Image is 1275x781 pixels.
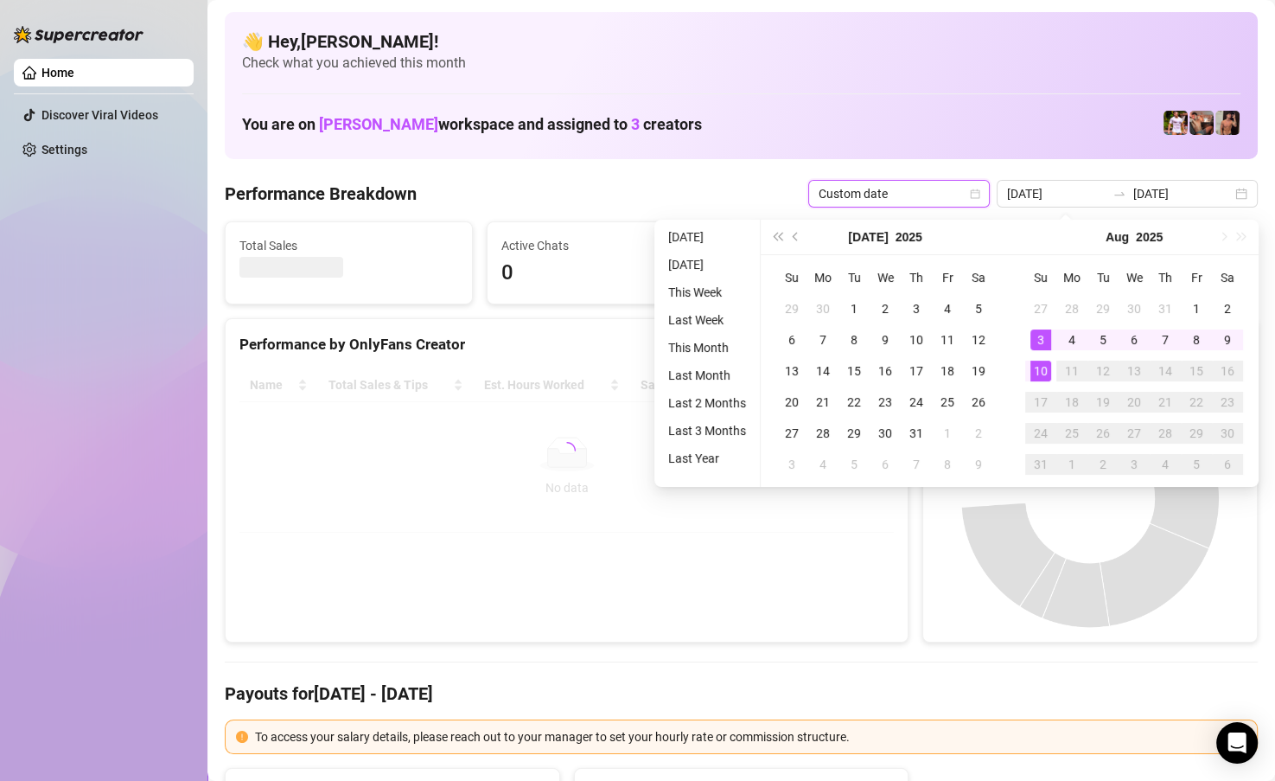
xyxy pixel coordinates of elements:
[1119,449,1150,480] td: 2025-09-03
[896,220,922,254] button: Choose a year
[631,115,640,133] span: 3
[1061,361,1082,381] div: 11
[875,454,896,475] div: 6
[1186,330,1207,350] div: 8
[781,423,802,444] div: 27
[661,393,753,413] li: Last 2 Months
[1155,298,1176,319] div: 31
[1025,293,1056,324] td: 2025-07-27
[1186,298,1207,319] div: 1
[1217,423,1238,444] div: 30
[819,181,979,207] span: Custom date
[1212,293,1243,324] td: 2025-08-02
[781,361,802,381] div: 13
[906,423,927,444] div: 31
[776,355,807,387] td: 2025-07-13
[1217,298,1238,319] div: 2
[968,361,989,381] div: 19
[968,423,989,444] div: 2
[1119,418,1150,449] td: 2025-08-27
[963,324,994,355] td: 2025-07-12
[844,423,864,444] div: 29
[838,387,870,418] td: 2025-07-22
[1155,423,1176,444] div: 28
[1181,449,1212,480] td: 2025-09-05
[1217,454,1238,475] div: 6
[932,355,963,387] td: 2025-07-18
[1212,324,1243,355] td: 2025-08-09
[776,324,807,355] td: 2025-07-06
[1136,220,1163,254] button: Choose a year
[1150,324,1181,355] td: 2025-08-07
[255,727,1246,746] div: To access your salary details, please reach out to your manager to set your hourly rate or commis...
[1155,361,1176,381] div: 14
[807,418,838,449] td: 2025-07-28
[1124,454,1144,475] div: 3
[838,355,870,387] td: 2025-07-15
[1061,330,1082,350] div: 4
[875,423,896,444] div: 30
[1056,449,1087,480] td: 2025-09-01
[1093,361,1113,381] div: 12
[1087,324,1119,355] td: 2025-08-05
[870,293,901,324] td: 2025-07-02
[661,310,753,330] li: Last Week
[870,324,901,355] td: 2025-07-09
[1112,187,1126,201] span: to
[242,54,1240,73] span: Check what you achieved this month
[1186,361,1207,381] div: 15
[1056,387,1087,418] td: 2025-08-18
[968,392,989,413] div: 26
[781,454,802,475] div: 3
[1212,355,1243,387] td: 2025-08-16
[906,361,927,381] div: 17
[870,262,901,293] th: We
[807,387,838,418] td: 2025-07-21
[970,189,980,199] span: calendar
[1119,355,1150,387] td: 2025-08-13
[776,262,807,293] th: Su
[225,682,1258,706] h4: Payouts for [DATE] - [DATE]
[1155,454,1176,475] div: 4
[661,282,753,303] li: This Week
[239,236,458,255] span: Total Sales
[870,355,901,387] td: 2025-07-16
[1087,293,1119,324] td: 2025-07-29
[1217,361,1238,381] div: 16
[963,387,994,418] td: 2025-07-26
[1124,361,1144,381] div: 13
[1150,355,1181,387] td: 2025-08-14
[807,293,838,324] td: 2025-06-30
[661,227,753,247] li: [DATE]
[787,220,806,254] button: Previous month (PageUp)
[1150,449,1181,480] td: 2025-09-04
[776,418,807,449] td: 2025-07-27
[968,454,989,475] div: 9
[1087,418,1119,449] td: 2025-08-26
[1093,423,1113,444] div: 26
[1056,262,1087,293] th: Mo
[937,392,958,413] div: 25
[963,262,994,293] th: Sa
[838,293,870,324] td: 2025-07-01
[1186,392,1207,413] div: 22
[1061,298,1082,319] div: 28
[901,355,932,387] td: 2025-07-17
[225,182,417,206] h4: Performance Breakdown
[1056,355,1087,387] td: 2025-08-11
[1217,330,1238,350] div: 9
[838,324,870,355] td: 2025-07-08
[838,262,870,293] th: Tu
[1119,293,1150,324] td: 2025-07-30
[937,423,958,444] div: 1
[937,298,958,319] div: 4
[848,220,888,254] button: Choose a month
[807,355,838,387] td: 2025-07-14
[1056,418,1087,449] td: 2025-08-25
[901,387,932,418] td: 2025-07-24
[555,439,579,463] span: loading
[844,298,864,319] div: 1
[1212,387,1243,418] td: 2025-08-23
[813,361,833,381] div: 14
[236,731,248,743] span: exclamation-circle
